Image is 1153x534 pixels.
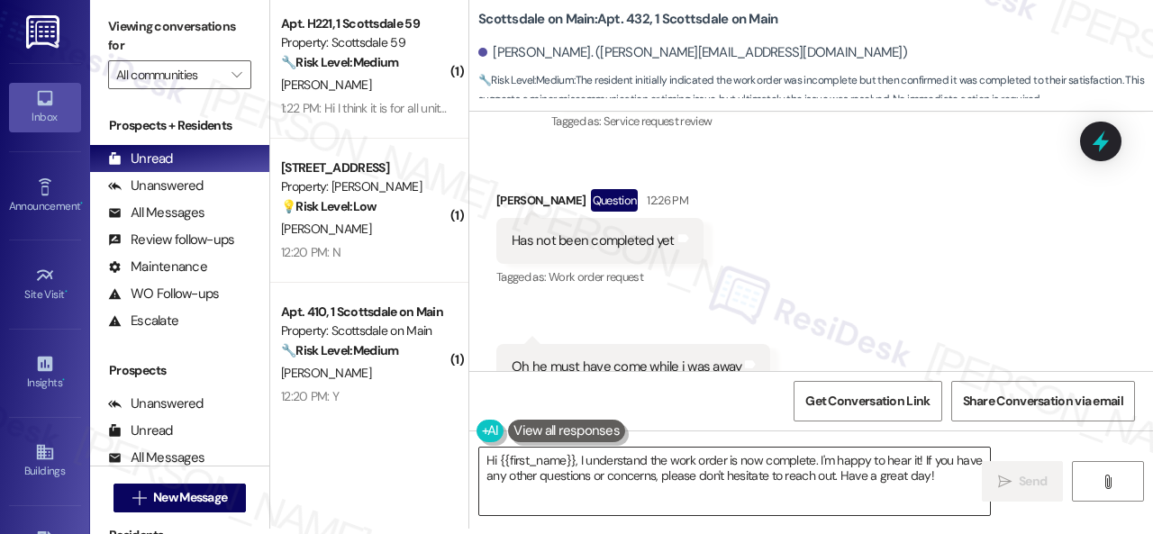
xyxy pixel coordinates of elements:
[281,321,448,340] div: Property: Scottsdale on Main
[512,231,675,250] div: Has not been completed yet
[478,71,1153,110] span: : The resident initially indicated the work order was incomplete but then confirmed it was comple...
[26,15,63,49] img: ResiDesk Logo
[108,312,178,330] div: Escalate
[90,361,269,380] div: Prospects
[982,461,1063,502] button: Send
[281,303,448,321] div: Apt. 410, 1 Scottsdale on Main
[108,285,219,303] div: WO Follow-ups
[805,392,930,411] span: Get Conversation Link
[496,189,704,218] div: [PERSON_NAME]
[9,348,81,397] a: Insights •
[281,198,377,214] strong: 💡 Risk Level: Low
[591,189,639,212] div: Question
[108,258,207,276] div: Maintenance
[108,231,234,249] div: Review follow-ups
[281,54,398,70] strong: 🔧 Risk Level: Medium
[108,448,204,467] div: All Messages
[281,365,371,381] span: [PERSON_NAME]
[108,394,204,413] div: Unanswered
[108,149,173,168] div: Unread
[281,77,371,93] span: [PERSON_NAME]
[9,260,81,309] a: Site Visit •
[998,475,1012,489] i: 
[108,421,173,440] div: Unread
[1019,472,1047,491] span: Send
[113,484,247,512] button: New Message
[65,285,68,298] span: •
[9,83,81,131] a: Inbox
[132,491,146,505] i: 
[551,108,1139,134] div: Tagged as:
[281,221,371,237] span: [PERSON_NAME]
[549,269,643,285] span: Work order request
[9,437,81,485] a: Buildings
[479,448,990,515] textarea: Hi {{first_name}}, I understand the work order is now complete. I'm happy to hear it! If you have...
[232,68,241,82] i: 
[281,342,398,358] strong: 🔧 Risk Level: Medium
[478,10,777,29] b: Scottsdale on Main: Apt. 432, 1 Scottsdale on Main
[963,392,1123,411] span: Share Conversation via email
[281,177,448,196] div: Property: [PERSON_NAME]
[496,264,704,290] div: Tagged as:
[281,158,448,177] div: [STREET_ADDRESS]
[108,204,204,222] div: All Messages
[281,244,340,260] div: 12:20 PM: N
[108,13,251,60] label: Viewing conversations for
[512,358,741,376] div: Oh he must have come while i was away
[108,176,204,195] div: Unanswered
[1101,475,1114,489] i: 
[281,33,448,52] div: Property: Scottsdale 59
[478,73,574,87] strong: 🔧 Risk Level: Medium
[153,488,227,507] span: New Message
[90,116,269,135] div: Prospects + Residents
[604,113,713,129] span: Service request review
[281,388,339,404] div: 12:20 PM: Y
[794,381,941,421] button: Get Conversation Link
[62,374,65,386] span: •
[80,197,83,210] span: •
[478,43,907,62] div: [PERSON_NAME]. ([PERSON_NAME][EMAIL_ADDRESS][DOMAIN_NAME])
[281,14,448,33] div: Apt. H221, 1 Scottsdale 59
[951,381,1135,421] button: Share Conversation via email
[642,191,688,210] div: 12:26 PM
[116,60,222,89] input: All communities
